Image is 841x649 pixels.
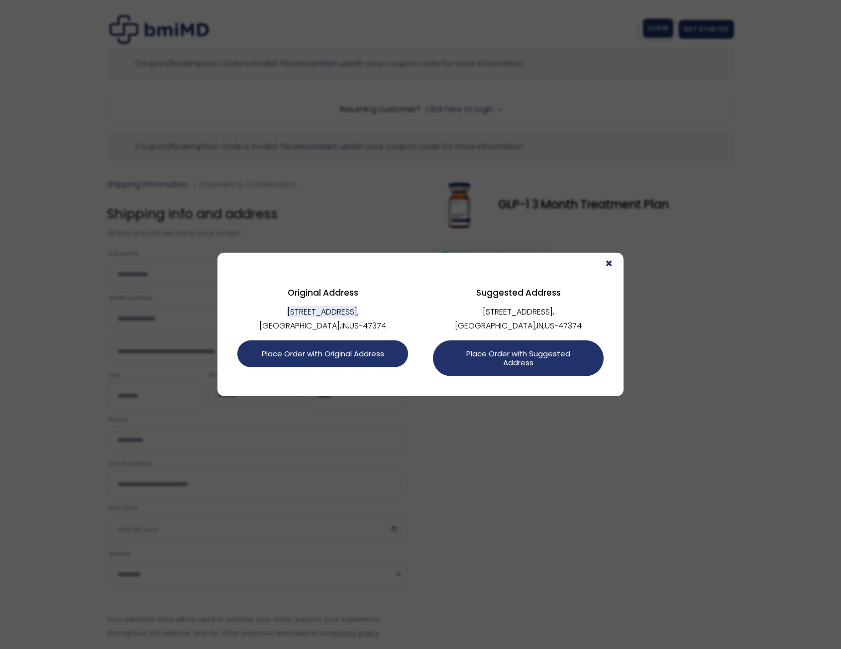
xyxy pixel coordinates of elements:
[476,287,561,299] bold: Suggested Address
[237,340,408,367] button: Place Order with Original Address
[433,340,604,376] button: Place Order with Suggested Address
[237,305,408,333] div: , [GEOGRAPHIC_DATA] , IN , US - 47374
[605,258,623,270] span: ×
[287,306,357,318] span: [STREET_ADDRESS]
[288,287,358,299] bold: Original Address
[433,305,604,333] div: [STREET_ADDRESS] , [GEOGRAPHIC_DATA] , IN , US - 47374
